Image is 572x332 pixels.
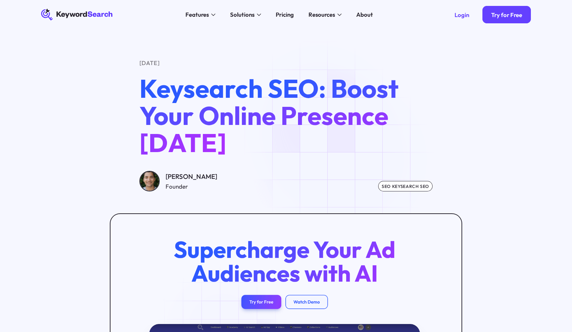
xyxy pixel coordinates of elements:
div: Solutions [230,10,254,19]
div: [PERSON_NAME] [166,172,217,182]
div: Founder [166,182,217,191]
div: Resources [308,10,335,19]
span: Keysearch SEO: Boost Your Online Presence [DATE] [139,72,398,159]
a: About [352,9,377,21]
div: Try for Free [491,11,522,18]
a: Pricing [272,9,298,21]
div: Login [455,11,469,18]
a: Try for Free [482,6,531,24]
div: Features [185,10,209,19]
div: [DATE] [139,58,433,67]
div: About [356,10,373,19]
div: SEO keysearch seo [378,181,433,191]
div: Pricing [276,10,294,19]
a: Login [446,6,478,24]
